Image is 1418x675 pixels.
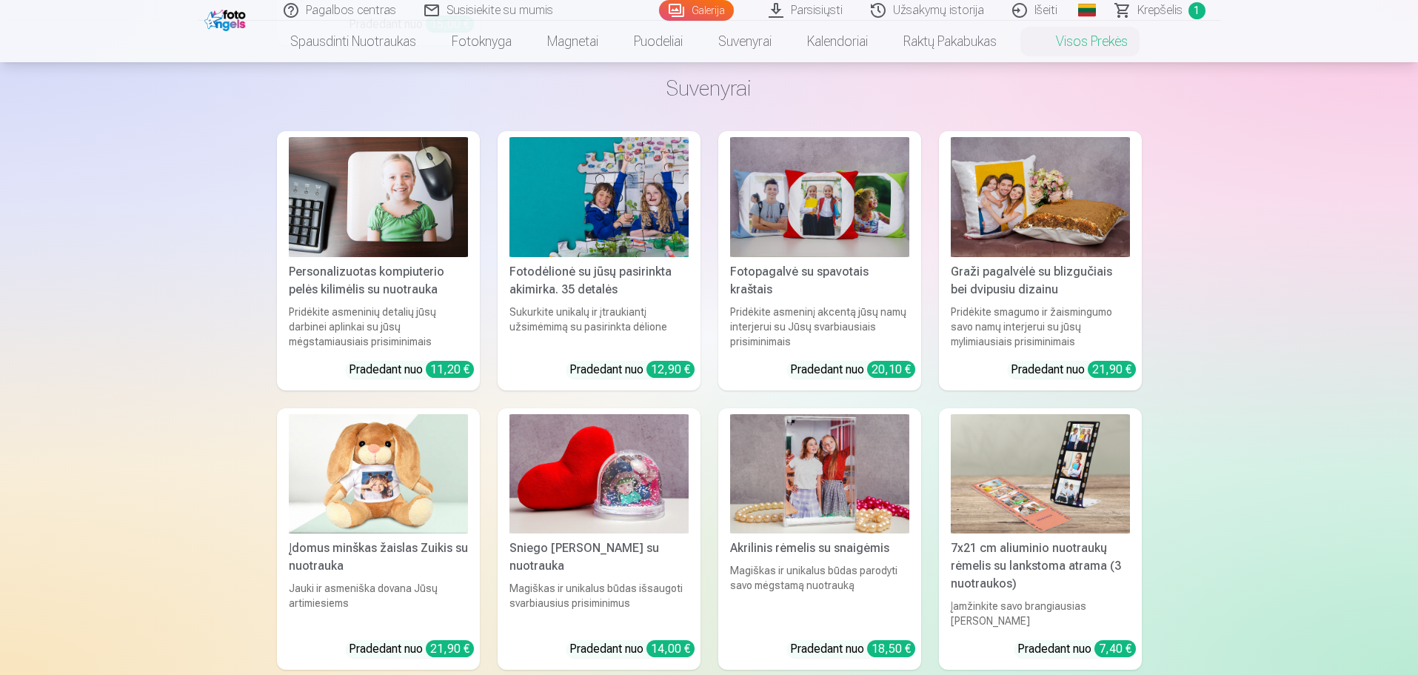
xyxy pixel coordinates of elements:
[724,539,915,557] div: Akrilinis rėmelis su snaigėmis
[700,21,789,62] a: Suvenyrai
[498,408,700,670] a: Sniego kamuolys su nuotraukaSniego [PERSON_NAME] su nuotraukaMagiškas ir unikalus būdas išsaugoti...
[718,408,921,670] a: Akrilinis rėmelis su snaigėmisAkrilinis rėmelis su snaigėmisMagiškas ir unikalus būdas parodyti s...
[504,305,695,349] div: Sukurkite unikalų ir įtraukiantį užsimėmimą su pasirinkta dėlione
[204,6,250,31] img: /fa2
[724,563,915,628] div: Magiškas ir unikalus būdas parodyti savo mėgstamą nuotrauką
[724,305,915,349] div: Pridėkite asmeninį akcentą jūsų namų interjerui su Jūsų svarbiausiais prisiminimais
[867,361,915,378] div: 20,10 €
[1188,2,1205,19] span: 1
[730,137,909,256] img: Fotopagalvė su spavotais kraštais
[289,414,468,533] img: Įdomus minškas žaislas Zuikis su nuotrauka
[569,640,695,658] div: Pradedant nuo
[434,21,529,62] a: Fotoknyga
[504,263,695,299] div: Fotodėlionė su jūsų pasirinkta akimirka. 35 detalės
[951,414,1130,533] img: 7x21 cm aliuminio nuotraukų rėmelis su lankstoma atrama (3 nuotraukos)
[283,539,474,575] div: Įdomus minškas žaislas Zuikis su nuotrauka
[289,75,1130,102] h3: Suvenyrai
[283,263,474,299] div: Personalizuotas kompiuterio pelės kilimėlis su nuotrauka
[498,131,700,390] a: Fotodėlionė su jūsų pasirinkta akimirka. 35 detalėsFotodėlionė su jūsų pasirinkta akimirka. 35 de...
[646,640,695,657] div: 14,00 €
[886,21,1014,62] a: Raktų pakabukas
[283,305,474,349] div: Pridėkite asmeninių detalių jūsų darbinei aplinkai su jūsų mėgstamiausiais prisiminimais
[1094,640,1136,657] div: 7,40 €
[789,21,886,62] a: Kalendoriai
[1017,640,1136,658] div: Pradedant nuo
[730,414,909,533] img: Akrilinis rėmelis su snaigėmis
[277,408,480,670] a: Įdomus minškas žaislas Zuikis su nuotraukaĮdomus minškas žaislas Zuikis su nuotraukaJauki ir asme...
[289,137,468,256] img: Personalizuotas kompiuterio pelės kilimėlis su nuotrauka
[867,640,915,657] div: 18,50 €
[718,131,921,390] a: Fotopagalvė su spavotais kraštaisFotopagalvė su spavotais kraštaisPridėkite asmeninį akcentą jūsų...
[509,137,689,256] img: Fotodėlionė su jūsų pasirinkta akimirka. 35 detalės
[1137,1,1183,19] span: Krepšelis
[283,581,474,628] div: Jauki ir asmeniška dovana Jūsų artimiesiems
[349,640,474,658] div: Pradedant nuo
[509,414,689,533] img: Sniego kamuolys su nuotrauka
[1011,361,1136,379] div: Pradedant nuo
[945,305,1136,349] div: Pridėkite smagumo ir žaismingumo savo namų interjerui su jūsų mylimiausiais prisiminimais
[945,599,1136,628] div: Įamžinkite savo brangiausias [PERSON_NAME]
[939,131,1142,390] a: Graži pagalvėlė su blizgučiais bei dvipusiu dizainuGraži pagalvėlė su blizgučiais bei dvipusiu di...
[272,21,434,62] a: Spausdinti nuotraukas
[277,131,480,390] a: Personalizuotas kompiuterio pelės kilimėlis su nuotraukaPersonalizuotas kompiuterio pelės kilimėl...
[529,21,616,62] a: Magnetai
[1014,21,1146,62] a: Visos prekės
[1088,361,1136,378] div: 21,90 €
[724,263,915,299] div: Fotopagalvė su spavotais kraštais
[569,361,695,379] div: Pradedant nuo
[939,408,1142,670] a: 7x21 cm aliuminio nuotraukų rėmelis su lankstoma atrama (3 nuotraukos)7x21 cm aliuminio nuotraukų...
[951,137,1130,256] img: Graži pagalvėlė su blizgučiais bei dvipusiu dizainu
[426,361,474,378] div: 11,20 €
[790,361,915,379] div: Pradedant nuo
[504,581,695,628] div: Magiškas ir unikalus būdas išsaugoti svarbiausius prisiminimus
[646,361,695,378] div: 12,90 €
[349,361,474,379] div: Pradedant nuo
[790,640,915,658] div: Pradedant nuo
[945,539,1136,593] div: 7x21 cm aliuminio nuotraukų rėmelis su lankstoma atrama (3 nuotraukos)
[616,21,700,62] a: Puodeliai
[945,263,1136,299] div: Graži pagalvėlė su blizgučiais bei dvipusiu dizainu
[504,539,695,575] div: Sniego [PERSON_NAME] su nuotrauka
[426,640,474,657] div: 21,90 €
